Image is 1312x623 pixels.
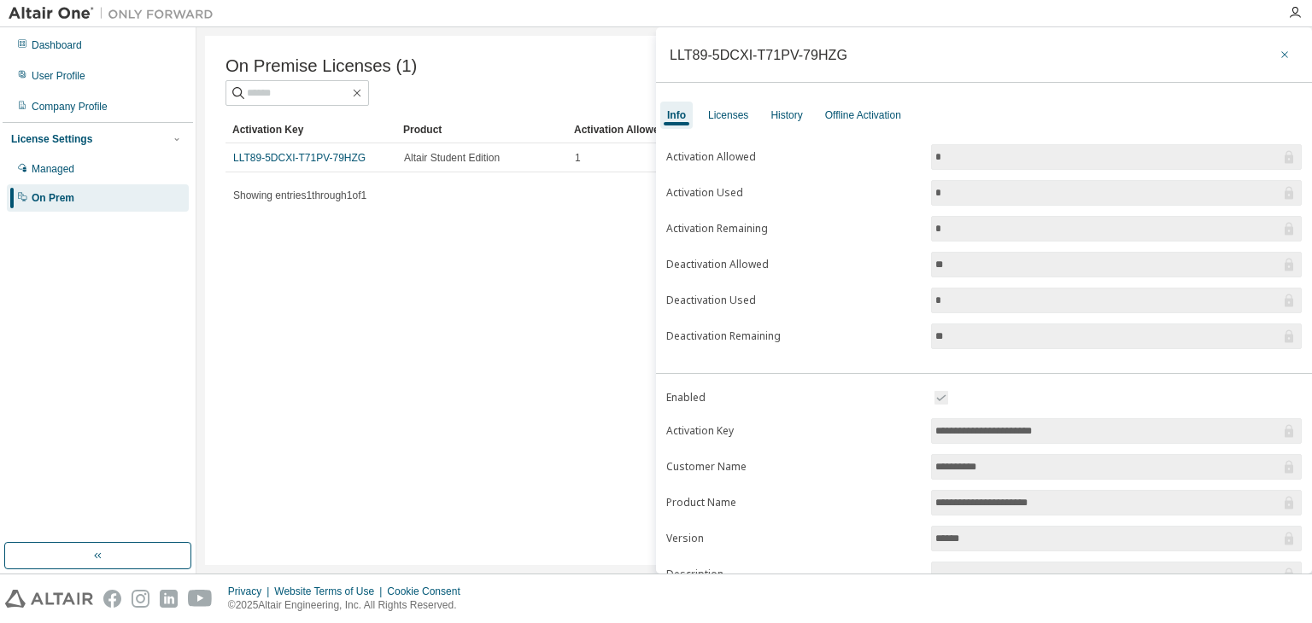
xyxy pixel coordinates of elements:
[32,162,74,176] div: Managed
[666,532,921,545] label: Version
[387,585,470,598] div: Cookie Consent
[403,116,560,143] div: Product
[188,590,213,608] img: youtube.svg
[274,585,387,598] div: Website Terms of Use
[32,191,74,205] div: On Prem
[666,391,921,405] label: Enabled
[233,152,366,164] a: LLT89-5DCXI-T71PV-79HZG
[228,585,274,598] div: Privacy
[666,460,921,474] label: Customer Name
[667,108,686,122] div: Info
[666,186,921,200] label: Activation Used
[666,294,921,307] label: Deactivation Used
[770,108,802,122] div: History
[228,598,471,613] p: © 2025 Altair Engineering, Inc. All Rights Reserved.
[825,108,901,122] div: Offline Activation
[708,108,748,122] div: Licenses
[666,329,921,343] label: Deactivation Remaining
[666,150,921,164] label: Activation Allowed
[5,590,93,608] img: altair_logo.svg
[574,116,731,143] div: Activation Allowed
[575,151,581,165] span: 1
[132,590,149,608] img: instagram.svg
[103,590,121,608] img: facebook.svg
[666,568,921,581] label: Description
[666,258,921,271] label: Deactivation Allowed
[225,56,417,76] span: On Premise Licenses (1)
[233,189,366,201] span: Showing entries 1 through 1 of 1
[32,69,85,83] div: User Profile
[404,151,500,165] span: Altair Student Edition
[9,5,222,22] img: Altair One
[670,48,847,61] div: LLT89-5DCXI-T71PV-79HZG
[666,496,921,509] label: Product Name
[160,590,178,608] img: linkedin.svg
[32,100,108,114] div: Company Profile
[666,424,921,438] label: Activation Key
[11,132,92,146] div: License Settings
[666,222,921,236] label: Activation Remaining
[32,38,82,52] div: Dashboard
[232,116,389,143] div: Activation Key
